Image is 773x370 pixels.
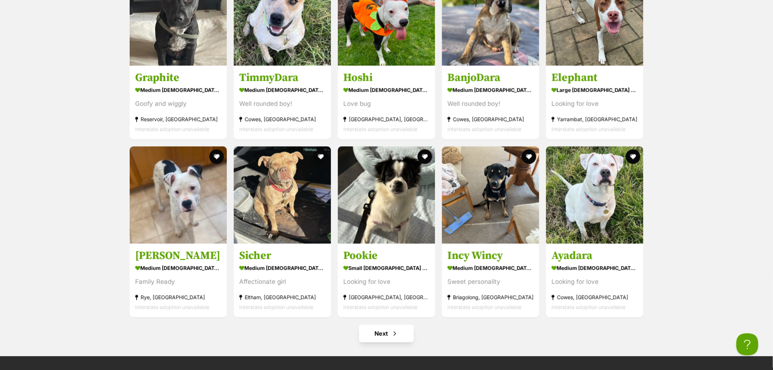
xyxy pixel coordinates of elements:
[313,150,328,164] button: favourite
[135,99,221,109] div: Goofy and wiggly
[448,249,534,263] h3: Incy Wincy
[626,150,640,164] button: favourite
[135,126,209,132] span: Interstate adoption unavailable
[239,277,325,287] div: Affectionate girl
[546,147,643,244] img: Ayadara
[234,147,331,244] img: Sicher
[135,277,221,287] div: Family Ready
[343,85,430,95] div: medium [DEMOGRAPHIC_DATA] Dog
[239,249,325,263] h3: Sicher
[442,65,539,140] a: BanjoDara medium [DEMOGRAPHIC_DATA] Dog Well rounded boy! Cowes, [GEOGRAPHIC_DATA] Interstate ado...
[343,263,430,273] div: small [DEMOGRAPHIC_DATA] Dog
[343,99,430,109] div: Love bug
[442,243,539,318] a: Incy Wincy medium [DEMOGRAPHIC_DATA] Dog Sweet personality Briagolong, [GEOGRAPHIC_DATA] Intersta...
[129,325,644,343] nav: Pagination
[343,304,418,310] span: Interstate adoption unavailable
[135,85,221,95] div: medium [DEMOGRAPHIC_DATA] Dog
[135,292,221,302] div: Rye, [GEOGRAPHIC_DATA]
[209,150,224,164] button: favourite
[546,243,643,318] a: Ayadara medium [DEMOGRAPHIC_DATA] Dog Looking for love Cowes, [GEOGRAPHIC_DATA] Interstate adopti...
[552,249,638,263] h3: Ayadara
[239,99,325,109] div: Well rounded boy!
[239,126,313,132] span: Interstate adoption unavailable
[343,249,430,263] h3: Pookie
[448,304,522,310] span: Interstate adoption unavailable
[239,292,325,302] div: Eltham, [GEOGRAPHIC_DATA]
[130,243,227,318] a: [PERSON_NAME] medium [DEMOGRAPHIC_DATA] Dog Family Ready Rye, [GEOGRAPHIC_DATA] Interstate adopti...
[135,114,221,124] div: Reservoir, [GEOGRAPHIC_DATA]
[343,126,418,132] span: Interstate adoption unavailable
[338,65,435,140] a: Hoshi medium [DEMOGRAPHIC_DATA] Dog Love bug [GEOGRAPHIC_DATA], [GEOGRAPHIC_DATA] Interstate adop...
[552,85,638,95] div: large [DEMOGRAPHIC_DATA] Dog
[552,277,638,287] div: Looking for love
[448,85,534,95] div: medium [DEMOGRAPHIC_DATA] Dog
[130,65,227,140] a: Graphite medium [DEMOGRAPHIC_DATA] Dog Goofy and wiggly Reservoir, [GEOGRAPHIC_DATA] Interstate a...
[135,249,221,263] h3: [PERSON_NAME]
[418,150,432,164] button: favourite
[239,304,313,310] span: Interstate adoption unavailable
[239,85,325,95] div: medium [DEMOGRAPHIC_DATA] Dog
[552,126,626,132] span: Interstate adoption unavailable
[234,65,331,140] a: TimmyDara medium [DEMOGRAPHIC_DATA] Dog Well rounded boy! Cowes, [GEOGRAPHIC_DATA] Interstate ado...
[448,277,534,287] div: Sweet personality
[343,114,430,124] div: [GEOGRAPHIC_DATA], [GEOGRAPHIC_DATA]
[552,114,638,124] div: Yarrambat, [GEOGRAPHIC_DATA]
[448,99,534,109] div: Well rounded boy!
[239,114,325,124] div: Cowes, [GEOGRAPHIC_DATA]
[343,71,430,85] h3: Hoshi
[448,71,534,85] h3: BanjoDara
[135,263,221,273] div: medium [DEMOGRAPHIC_DATA] Dog
[552,304,626,310] span: Interstate adoption unavailable
[546,65,643,140] a: Elephant large [DEMOGRAPHIC_DATA] Dog Looking for love Yarrambat, [GEOGRAPHIC_DATA] Interstate ad...
[338,147,435,244] img: Pookie
[448,263,534,273] div: medium [DEMOGRAPHIC_DATA] Dog
[135,304,209,310] span: Interstate adoption unavailable
[135,71,221,85] h3: Graphite
[343,277,430,287] div: Looking for love
[442,147,539,244] img: Incy Wincy
[239,263,325,273] div: medium [DEMOGRAPHIC_DATA] Dog
[552,99,638,109] div: Looking for love
[130,147,227,244] img: Foss
[552,263,638,273] div: medium [DEMOGRAPHIC_DATA] Dog
[448,126,522,132] span: Interstate adoption unavailable
[343,292,430,302] div: [GEOGRAPHIC_DATA], [GEOGRAPHIC_DATA]
[448,292,534,302] div: Briagolong, [GEOGRAPHIC_DATA]
[239,71,325,85] h3: TimmyDara
[736,333,758,355] iframe: Help Scout Beacon - Open
[552,292,638,302] div: Cowes, [GEOGRAPHIC_DATA]
[359,325,414,343] a: Next page
[448,114,534,124] div: Cowes, [GEOGRAPHIC_DATA]
[522,150,536,164] button: favourite
[338,243,435,318] a: Pookie small [DEMOGRAPHIC_DATA] Dog Looking for love [GEOGRAPHIC_DATA], [GEOGRAPHIC_DATA] Interst...
[234,243,331,318] a: Sicher medium [DEMOGRAPHIC_DATA] Dog Affectionate girl Eltham, [GEOGRAPHIC_DATA] Interstate adopt...
[552,71,638,85] h3: Elephant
